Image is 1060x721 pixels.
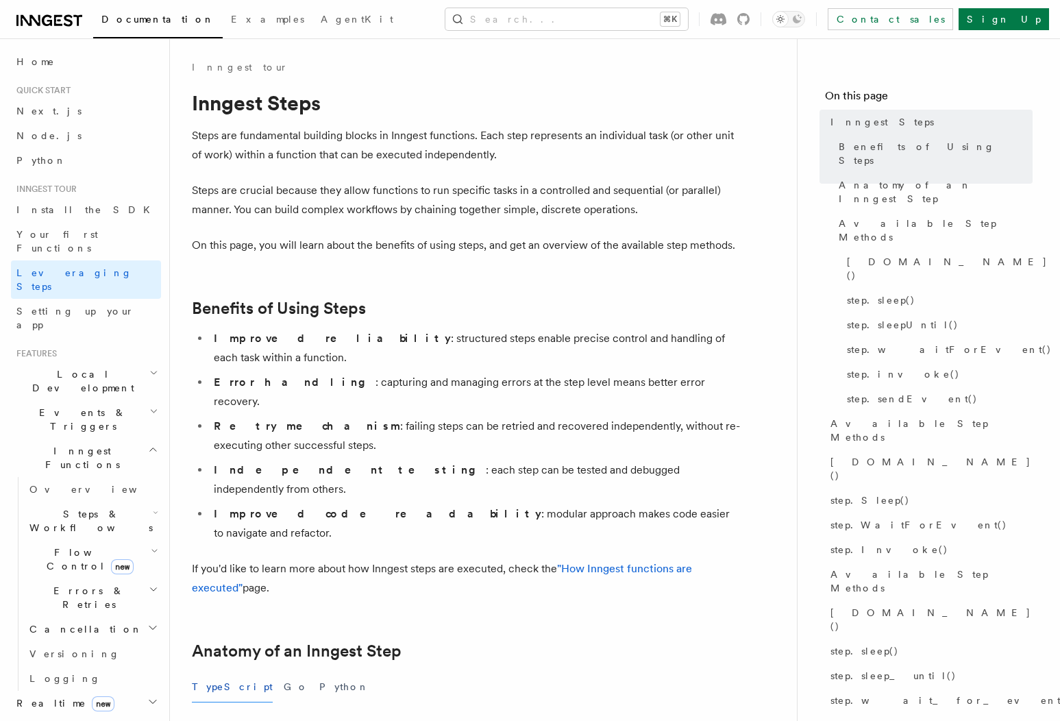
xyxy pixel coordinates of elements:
button: Cancellation [24,617,161,641]
span: step.Invoke() [830,543,948,557]
a: [DOMAIN_NAME]() [841,249,1033,288]
a: Versioning [24,641,161,666]
a: step.sleepUntil() [841,313,1033,337]
span: Available Step Methods [830,417,1033,444]
span: Node.js [16,130,82,141]
a: step.invoke() [841,362,1033,387]
strong: Improved code readability [214,507,541,520]
a: step.sleep() [841,288,1033,313]
li: : failing steps can be retried and recovered independently, without re-executing other successful... [210,417,740,455]
p: If you'd like to learn more about how Inngest steps are executed, check the page. [192,559,740,598]
strong: Retry mechanism [214,419,400,432]
button: Errors & Retries [24,578,161,617]
a: Inngest tour [192,60,288,74]
span: Documentation [101,14,214,25]
kbd: ⌘K [661,12,680,26]
button: Inngest Functions [11,439,161,477]
a: Inngest Steps [825,110,1033,134]
a: Benefits of Using Steps [192,299,366,318]
span: Local Development [11,367,149,395]
span: Features [11,348,57,359]
div: Inngest Functions [11,477,161,691]
span: Events & Triggers [11,406,149,433]
span: Inngest Steps [830,115,934,129]
a: step.Sleep() [825,488,1033,513]
a: Home [11,49,161,74]
a: AgentKit [312,4,402,37]
a: Documentation [93,4,223,38]
button: Local Development [11,362,161,400]
h1: Inngest Steps [192,90,740,115]
span: step.invoke() [847,367,960,381]
span: Leveraging Steps [16,267,132,292]
strong: Improved reliability [214,332,451,345]
button: Python [319,672,369,702]
button: Flow Controlnew [24,540,161,578]
span: Available Step Methods [830,567,1033,595]
h4: On this page [825,88,1033,110]
p: Steps are crucial because they allow functions to run specific tasks in a controlled and sequenti... [192,181,740,219]
span: Steps & Workflows [24,507,153,535]
span: Quick start [11,85,71,96]
a: Sign Up [959,8,1049,30]
button: Search...⌘K [445,8,688,30]
a: Node.js [11,123,161,148]
a: Your first Functions [11,222,161,260]
li: : each step can be tested and debugged independently from others. [210,461,740,499]
span: Versioning [29,648,120,659]
button: Go [284,672,308,702]
a: Leveraging Steps [11,260,161,299]
span: new [92,696,114,711]
span: Overview [29,484,171,495]
span: Errors & Retries [24,584,149,611]
a: step.waitForEvent() [841,337,1033,362]
a: Anatomy of an Inngest Step [833,173,1033,211]
span: Your first Functions [16,229,98,254]
a: Available Step Methods [825,562,1033,600]
span: [DOMAIN_NAME]() [847,255,1048,282]
span: Benefits of Using Steps [839,140,1033,167]
li: : capturing and managing errors at the step level means better error recovery. [210,373,740,411]
a: step.Invoke() [825,537,1033,562]
span: [DOMAIN_NAME]() [830,455,1033,482]
span: Inngest tour [11,184,77,195]
a: Anatomy of an Inngest Step [192,641,402,661]
span: new [111,559,134,574]
span: Realtime [11,696,114,710]
button: Steps & Workflows [24,502,161,540]
a: step.sleep() [825,639,1033,663]
a: Python [11,148,161,173]
span: step.Sleep() [830,493,910,507]
strong: Error handling [214,376,375,389]
span: Home [16,55,55,69]
span: [DOMAIN_NAME]() [830,606,1033,633]
span: Install the SDK [16,204,158,215]
button: Realtimenew [11,691,161,716]
span: Inngest Functions [11,444,148,472]
span: step.sleep_until() [830,669,957,683]
a: Setting up your app [11,299,161,337]
a: step.sendEvent() [841,387,1033,411]
a: Examples [223,4,312,37]
span: Cancellation [24,622,143,636]
a: Available Step Methods [825,411,1033,450]
span: Logging [29,673,101,684]
a: Install the SDK [11,197,161,222]
a: step.wait_for_event() [825,688,1033,713]
span: Available Step Methods [839,217,1033,244]
button: Events & Triggers [11,400,161,439]
span: Setting up your app [16,306,134,330]
span: step.sleep() [830,644,899,658]
button: Toggle dark mode [772,11,805,27]
a: Next.js [11,99,161,123]
a: step.WaitForEvent() [825,513,1033,537]
a: [DOMAIN_NAME]() [825,450,1033,488]
span: step.sendEvent() [847,392,978,406]
li: : modular approach makes code easier to navigate and refactor. [210,504,740,543]
span: AgentKit [321,14,393,25]
span: step.sleep() [847,293,915,307]
a: Logging [24,666,161,691]
span: Anatomy of an Inngest Step [839,178,1033,206]
a: [DOMAIN_NAME]() [825,600,1033,639]
span: Python [16,155,66,166]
